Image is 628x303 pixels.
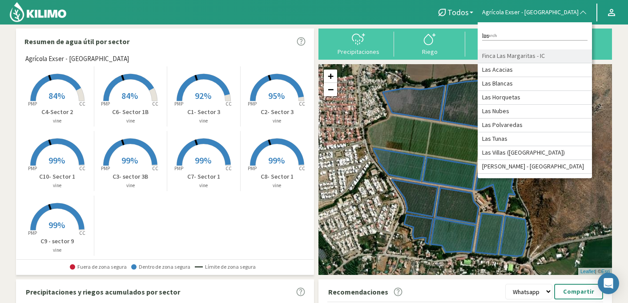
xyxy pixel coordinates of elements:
[21,246,94,254] p: vine
[478,105,592,119] li: Las Nubes
[465,32,536,55] button: Carga mensual
[299,101,305,107] tspan: CC
[478,132,592,146] li: Las Tunas
[21,172,94,181] p: C10- Sector 1
[447,8,469,17] span: Todos
[26,287,180,297] p: Precipitaciones y riegos acumulados por sector
[328,287,388,297] p: Recomendaciones
[167,182,240,189] p: vine
[48,155,65,166] span: 99%
[241,172,314,181] p: C8- Sector 1
[94,107,167,117] p: C6- Sector 1B
[121,90,138,101] span: 84%
[225,101,232,107] tspan: CC
[28,165,37,172] tspan: PMP
[563,287,594,297] p: Compartir
[48,219,65,230] span: 99%
[79,165,85,172] tspan: CC
[324,83,337,96] a: Zoom out
[28,101,37,107] tspan: PMP
[394,32,465,55] button: Riego
[478,63,592,77] li: Las Acacias
[167,117,240,125] p: vine
[174,101,183,107] tspan: PMP
[478,3,592,22] button: Agrícola Exser - [GEOGRAPHIC_DATA]
[79,101,85,107] tspan: CC
[241,182,314,189] p: vine
[248,165,257,172] tspan: PMP
[195,264,256,270] span: Límite de zona segura
[578,268,612,275] div: | ©
[94,172,167,181] p: C3- sector 3B
[323,32,394,55] button: Precipitaciones
[241,117,314,125] p: vine
[131,264,190,270] span: Dentro de zona segura
[21,107,94,117] p: C4-Sector 2
[478,49,592,63] li: Finca Las Margaritas - IC
[167,107,240,117] p: C1- Sector 3
[324,70,337,83] a: Zoom in
[48,90,65,101] span: 84%
[94,182,167,189] p: vine
[478,160,592,174] li: [PERSON_NAME] - [GEOGRAPHIC_DATA]
[167,172,240,181] p: C7- Sector 1
[94,117,167,125] p: vine
[478,146,592,160] li: Las Villas ([GEOGRAPHIC_DATA])
[174,165,183,172] tspan: PMP
[24,36,129,47] p: Resumen de agua útil por sector
[598,273,619,294] div: Open Intercom Messenger
[70,264,127,270] span: Fuera de zona segura
[153,101,159,107] tspan: CC
[268,90,285,101] span: 95%
[397,49,463,55] div: Riego
[554,284,603,299] button: Compartir
[225,165,232,172] tspan: CC
[79,230,85,236] tspan: CC
[268,155,285,166] span: 99%
[195,155,211,166] span: 99%
[326,49,391,55] div: Precipitaciones
[478,119,592,132] li: Las Polvaredas
[478,91,592,105] li: Las Horquetas
[101,165,110,172] tspan: PMP
[21,237,94,246] p: C9 - sector 9
[241,107,314,117] p: C2- Sector 3
[468,49,534,55] div: Carga mensual
[121,155,138,166] span: 99%
[482,8,579,17] span: Agrícola Exser - [GEOGRAPHIC_DATA]
[21,182,94,189] p: vine
[299,165,305,172] tspan: CC
[21,117,94,125] p: vine
[601,269,610,274] a: Esri
[101,101,110,107] tspan: PMP
[28,230,37,236] tspan: PMP
[25,54,129,64] span: Agrícola Exser - [GEOGRAPHIC_DATA]
[9,1,67,23] img: Kilimo
[478,77,592,91] li: Las Blancas
[248,101,257,107] tspan: PMP
[153,165,159,172] tspan: CC
[195,90,211,101] span: 92%
[580,269,595,274] a: Leaflet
